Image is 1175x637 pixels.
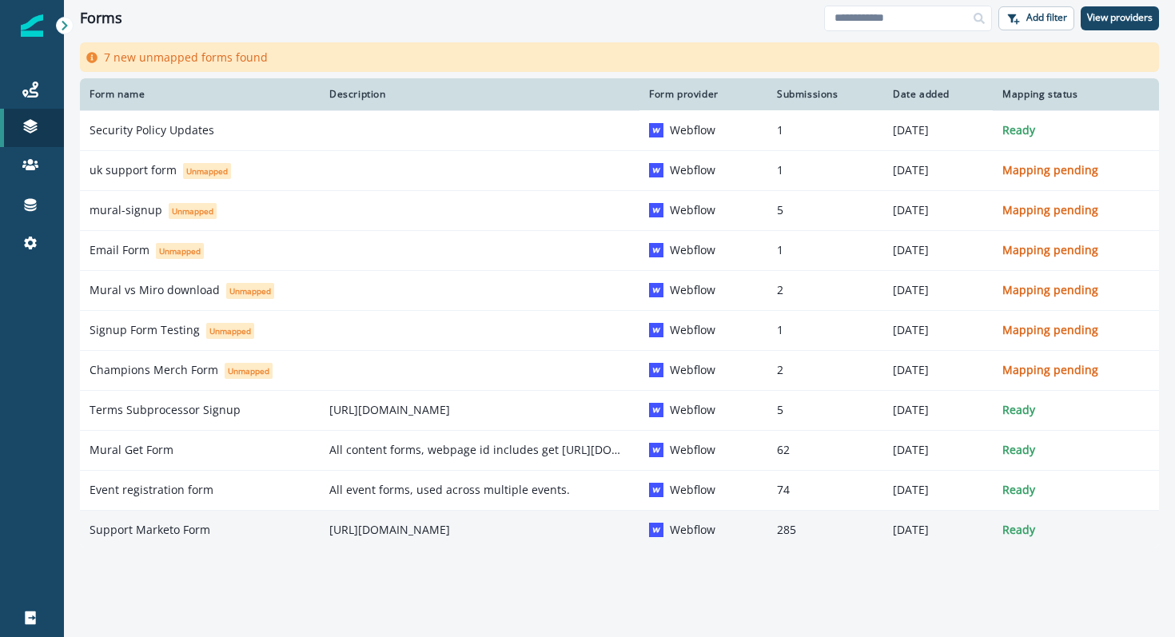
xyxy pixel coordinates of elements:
[777,482,874,498] p: 74
[893,482,983,498] p: [DATE]
[649,88,758,101] div: Form provider
[777,282,874,298] p: 2
[1002,282,1149,298] p: Mapping pending
[1002,242,1149,258] p: Mapping pending
[670,522,715,538] p: Webflow
[649,323,663,337] img: Webflow
[156,243,204,259] span: Unmapped
[649,403,663,417] img: Webflow
[670,202,715,218] p: Webflow
[893,402,983,418] p: [DATE]
[90,242,149,258] p: Email Form
[90,202,162,218] p: mural-signup
[893,362,983,378] p: [DATE]
[1002,442,1149,458] p: Ready
[226,283,274,299] span: Unmapped
[1081,6,1159,30] button: View providers
[90,362,218,378] p: Champions Merch Form
[80,390,1159,430] a: Terms Subprocessor Signup[URL][DOMAIN_NAME]WebflowWebflow5[DATE]Ready
[893,88,983,101] div: Date added
[893,282,983,298] p: [DATE]
[670,482,715,498] p: Webflow
[670,162,715,178] p: Webflow
[80,150,1159,190] a: uk support formUnmappedWebflowWebflow1[DATE]Mapping pending
[183,163,231,179] span: Unmapped
[670,362,715,378] p: Webflow
[80,110,1159,150] a: Security Policy UpdatesWebflowWebflow1[DATE]Ready
[777,88,874,101] div: Submissions
[80,350,1159,390] a: Champions Merch FormUnmappedWebflowWebflow2[DATE]Mapping pending
[893,442,983,458] p: [DATE]
[80,470,1159,510] a: Event registration formAll event forms, used across multiple events.WebflowWebflow74[DATE]Ready
[1002,522,1149,538] p: Ready
[329,522,630,538] p: [URL][DOMAIN_NAME]
[670,402,715,418] p: Webflow
[90,88,310,101] div: Form name
[893,162,983,178] p: [DATE]
[893,522,983,538] p: [DATE]
[670,242,715,258] p: Webflow
[90,282,220,298] p: Mural vs Miro download
[777,242,874,258] p: 1
[80,510,1159,550] a: Support Marketo Form[URL][DOMAIN_NAME]WebflowWebflow285[DATE]Ready
[329,402,630,418] p: [URL][DOMAIN_NAME]
[1002,88,1149,101] div: Mapping status
[80,430,1159,470] a: Mural Get FormAll content forms, webpage id includes get [URL][DOMAIN_NAME]WebflowWebflow62[DATE]...
[80,190,1159,230] a: mural-signupUnmappedWebflowWebflow5[DATE]Mapping pending
[649,483,663,497] img: Webflow
[670,122,715,138] p: Webflow
[80,310,1159,350] a: Signup Form TestingUnmappedWebflowWebflow1[DATE]Mapping pending
[1002,402,1149,418] p: Ready
[90,162,177,178] p: uk support form
[893,322,983,338] p: [DATE]
[777,402,874,418] p: 5
[777,122,874,138] p: 1
[206,323,254,339] span: Unmapped
[90,522,210,538] p: Support Marketo Form
[90,322,200,338] p: Signup Form Testing
[893,122,983,138] p: [DATE]
[1026,12,1067,23] p: Add filter
[21,14,43,37] img: Inflection
[329,88,630,101] div: Description
[329,482,630,498] p: All event forms, used across multiple events.
[893,242,983,258] p: [DATE]
[777,162,874,178] p: 1
[998,6,1074,30] button: Add filter
[90,442,173,458] p: Mural Get Form
[649,363,663,377] img: Webflow
[649,443,663,457] img: Webflow
[225,363,273,379] span: Unmapped
[649,163,663,177] img: Webflow
[777,322,874,338] p: 1
[1002,482,1149,498] p: Ready
[169,203,217,219] span: Unmapped
[1002,202,1149,218] p: Mapping pending
[90,482,213,498] p: Event registration form
[649,523,663,537] img: Webflow
[670,282,715,298] p: Webflow
[1087,12,1153,23] p: View providers
[104,49,268,66] p: 7 new unmapped forms found
[1002,162,1149,178] p: Mapping pending
[649,123,663,137] img: Webflow
[777,442,874,458] p: 62
[649,203,663,217] img: Webflow
[80,270,1159,310] a: Mural vs Miro downloadUnmappedWebflowWebflow2[DATE]Mapping pending
[777,522,874,538] p: 285
[777,202,874,218] p: 5
[1002,122,1149,138] p: Ready
[893,202,983,218] p: [DATE]
[90,402,241,418] p: Terms Subprocessor Signup
[670,442,715,458] p: Webflow
[329,442,630,458] p: All content forms, webpage id includes get [URL][DOMAIN_NAME]
[90,122,214,138] p: Security Policy Updates
[649,283,663,297] img: Webflow
[80,10,122,27] h1: Forms
[1002,322,1149,338] p: Mapping pending
[777,362,874,378] p: 2
[649,243,663,257] img: Webflow
[670,322,715,338] p: Webflow
[80,230,1159,270] a: Email FormUnmappedWebflowWebflow1[DATE]Mapping pending
[1002,362,1149,378] p: Mapping pending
